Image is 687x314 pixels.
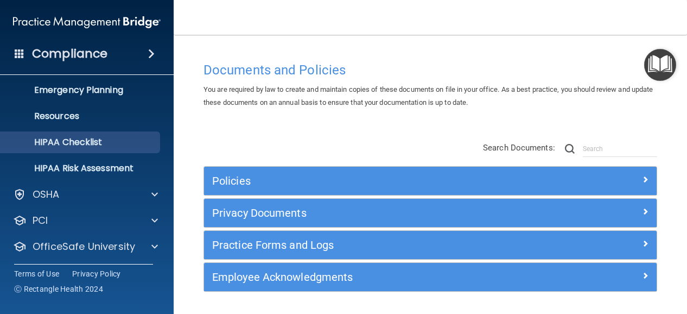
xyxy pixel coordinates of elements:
[7,137,155,148] p: HIPAA Checklist
[583,141,657,157] input: Search
[13,214,158,227] a: PCI
[203,63,657,77] h4: Documents and Policies
[14,284,103,294] span: Ⓒ Rectangle Health 2024
[212,207,536,219] h5: Privacy Documents
[72,268,121,279] a: Privacy Policy
[203,85,653,106] span: You are required by law to create and maintain copies of these documents on file in your office. ...
[212,172,648,190] a: Policies
[644,49,676,81] button: Open Resource Center
[212,175,536,187] h5: Policies
[212,239,536,251] h5: Practice Forms and Logs
[212,271,536,283] h5: Employee Acknowledgments
[14,268,59,279] a: Terms of Use
[7,85,155,96] p: Emergency Planning
[212,204,648,222] a: Privacy Documents
[33,188,60,201] p: OSHA
[13,188,158,201] a: OSHA
[565,144,575,154] img: ic-search.3b580494.png
[32,46,107,61] h4: Compliance
[483,143,555,153] span: Search Documents:
[212,236,648,254] a: Practice Forms and Logs
[33,214,48,227] p: PCI
[13,240,158,253] a: OfficeSafe University
[13,11,161,33] img: PMB logo
[33,240,135,253] p: OfficeSafe University
[7,111,155,122] p: Resources
[212,268,648,286] a: Employee Acknowledgments
[7,163,155,174] p: HIPAA Risk Assessment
